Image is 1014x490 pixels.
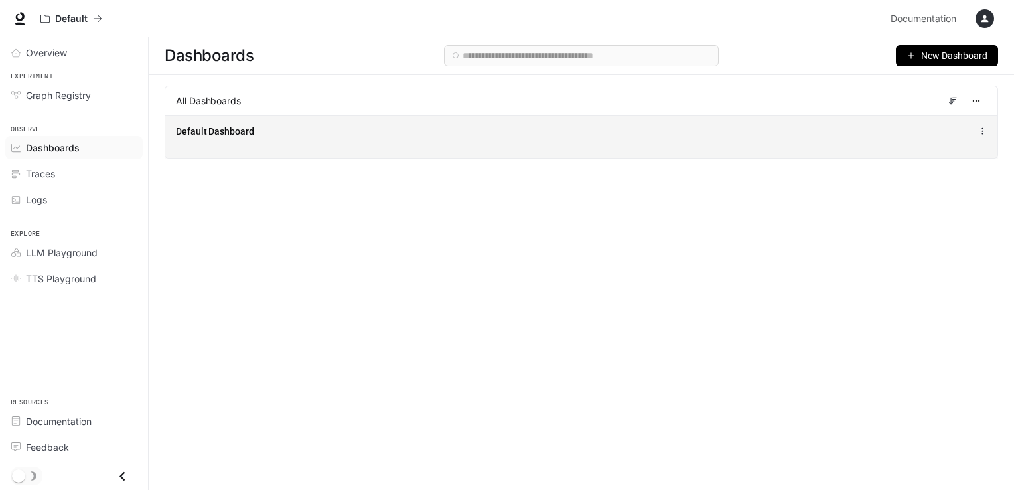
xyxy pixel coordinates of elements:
[26,88,91,102] span: Graph Registry
[26,141,80,155] span: Dashboards
[5,41,143,64] a: Overview
[5,188,143,211] a: Logs
[885,5,966,32] a: Documentation
[5,162,143,185] a: Traces
[26,193,47,206] span: Logs
[108,463,137,490] button: Close drawer
[35,5,108,32] button: All workspaces
[165,42,254,69] span: Dashboards
[5,84,143,107] a: Graph Registry
[26,272,96,286] span: TTS Playground
[26,440,69,454] span: Feedback
[921,48,987,63] span: New Dashboard
[5,436,143,459] a: Feedback
[12,468,25,483] span: Dark mode toggle
[896,45,998,66] button: New Dashboard
[26,167,55,181] span: Traces
[891,11,956,27] span: Documentation
[176,125,254,138] a: Default Dashboard
[26,414,92,428] span: Documentation
[55,13,88,25] p: Default
[26,46,67,60] span: Overview
[26,246,98,260] span: LLM Playground
[5,136,143,159] a: Dashboards
[5,267,143,290] a: TTS Playground
[176,94,241,108] span: All Dashboards
[5,241,143,264] a: LLM Playground
[5,410,143,433] a: Documentation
